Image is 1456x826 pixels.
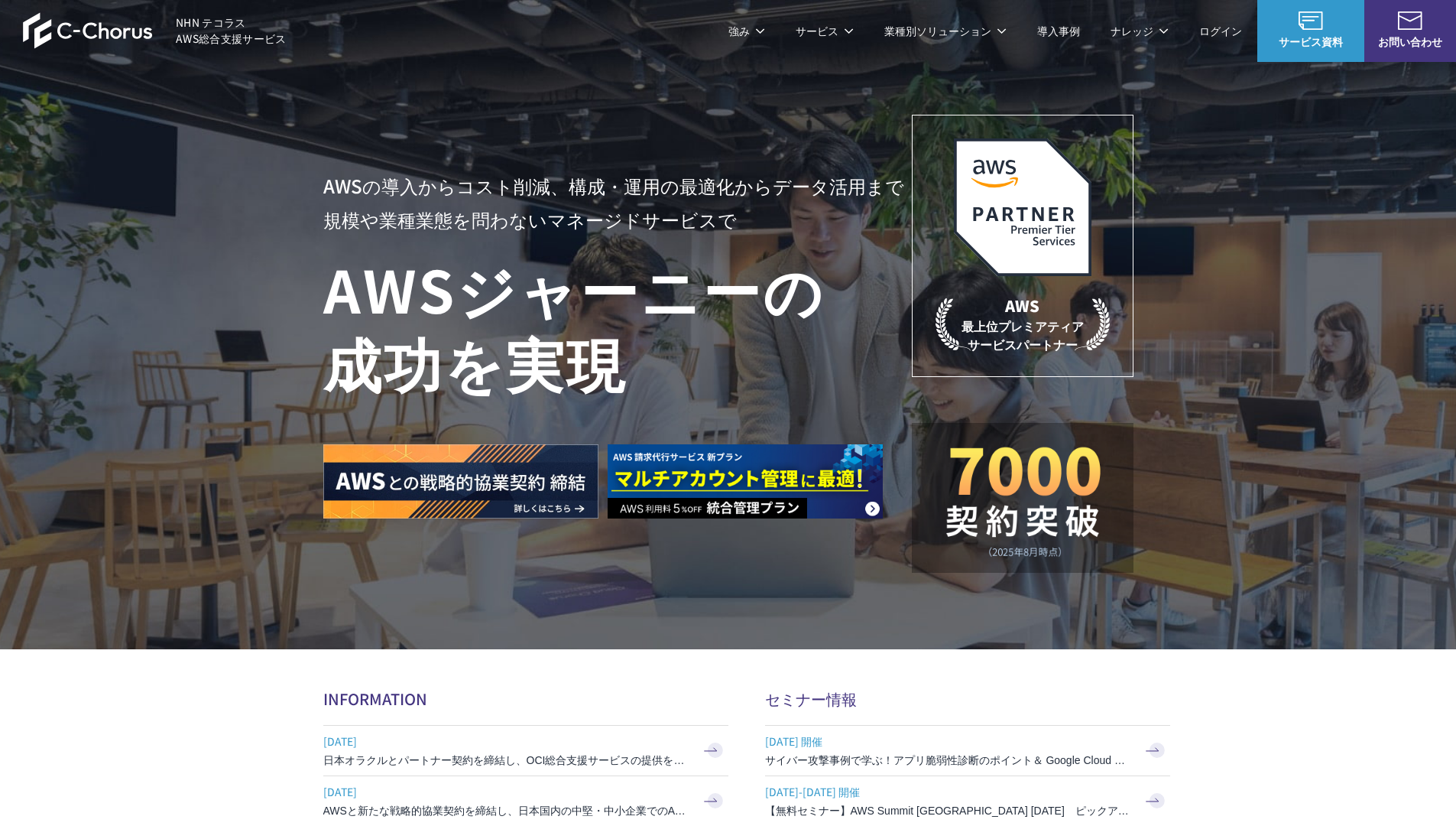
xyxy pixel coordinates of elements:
a: 導入事例 [1037,23,1080,39]
a: [DATE] AWSと新たな戦略的協業契約を締結し、日本国内の中堅・中小企業でのAWS活用を加速 [323,776,728,826]
span: サービス資料 [1257,34,1364,50]
span: [DATE] 開催 [765,730,1132,753]
span: [DATE] [323,780,690,803]
img: お問い合わせ [1398,11,1422,30]
em: AWS [1005,294,1039,317]
p: 業種別ソリューション [884,23,1007,39]
p: ナレッジ [1111,23,1169,39]
a: [DATE]-[DATE] 開催 【無料セミナー】AWS Summit [GEOGRAPHIC_DATA] [DATE] ピックアップセッション [765,776,1170,826]
span: NHN テコラス AWS総合支援サービス [176,15,287,47]
span: お問い合わせ [1364,34,1456,50]
h3: 【無料セミナー】AWS Summit [GEOGRAPHIC_DATA] [DATE] ピックアップセッション [765,803,1132,818]
h2: INFORMATION [323,688,728,710]
span: [DATE]-[DATE] 開催 [765,780,1132,803]
a: [DATE] 開催 サイバー攻撃事例で学ぶ！アプリ脆弱性診断のポイント＆ Google Cloud セキュリティ対策 [765,726,1170,776]
img: AWS請求代行サービス 統合管理プラン [608,444,883,519]
p: AWSの導入からコスト削減、 構成・運用の最適化からデータ活用まで 規模や業種業態を問わない マネージドサービスで [323,169,912,236]
h3: 日本オラクルとパートナー契約を締結し、OCI総合支援サービスの提供を開始 [323,753,690,768]
img: AWS総合支援サービス C-Chorus サービス資料 [1299,11,1323,30]
p: サービス [796,23,854,39]
h3: AWSと新たな戦略的協業契約を締結し、日本国内の中堅・中小企業でのAWS活用を加速 [323,803,690,818]
h1: AWS ジャーニーの 成功を実現 [323,252,912,398]
a: AWS総合支援サービス C-Chorus NHN テコラスAWS総合支援サービス [23,12,287,49]
p: 強み [728,23,765,39]
h3: サイバー攻撃事例で学ぶ！アプリ脆弱性診断のポイント＆ Google Cloud セキュリティ対策 [765,753,1132,768]
a: ログイン [1199,23,1242,39]
h2: セミナー情報 [765,688,1170,710]
p: 最上位プレミアティア サービスパートナー [936,294,1110,353]
img: AWSとの戦略的協業契約 締結 [323,444,598,519]
img: 契約件数 [942,446,1103,558]
a: [DATE] 日本オラクルとパートナー契約を締結し、OCI総合支援サービスの提供を開始 [323,726,728,776]
img: AWSプレミアティアサービスパートナー [954,138,1091,276]
span: [DATE] [323,730,690,753]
